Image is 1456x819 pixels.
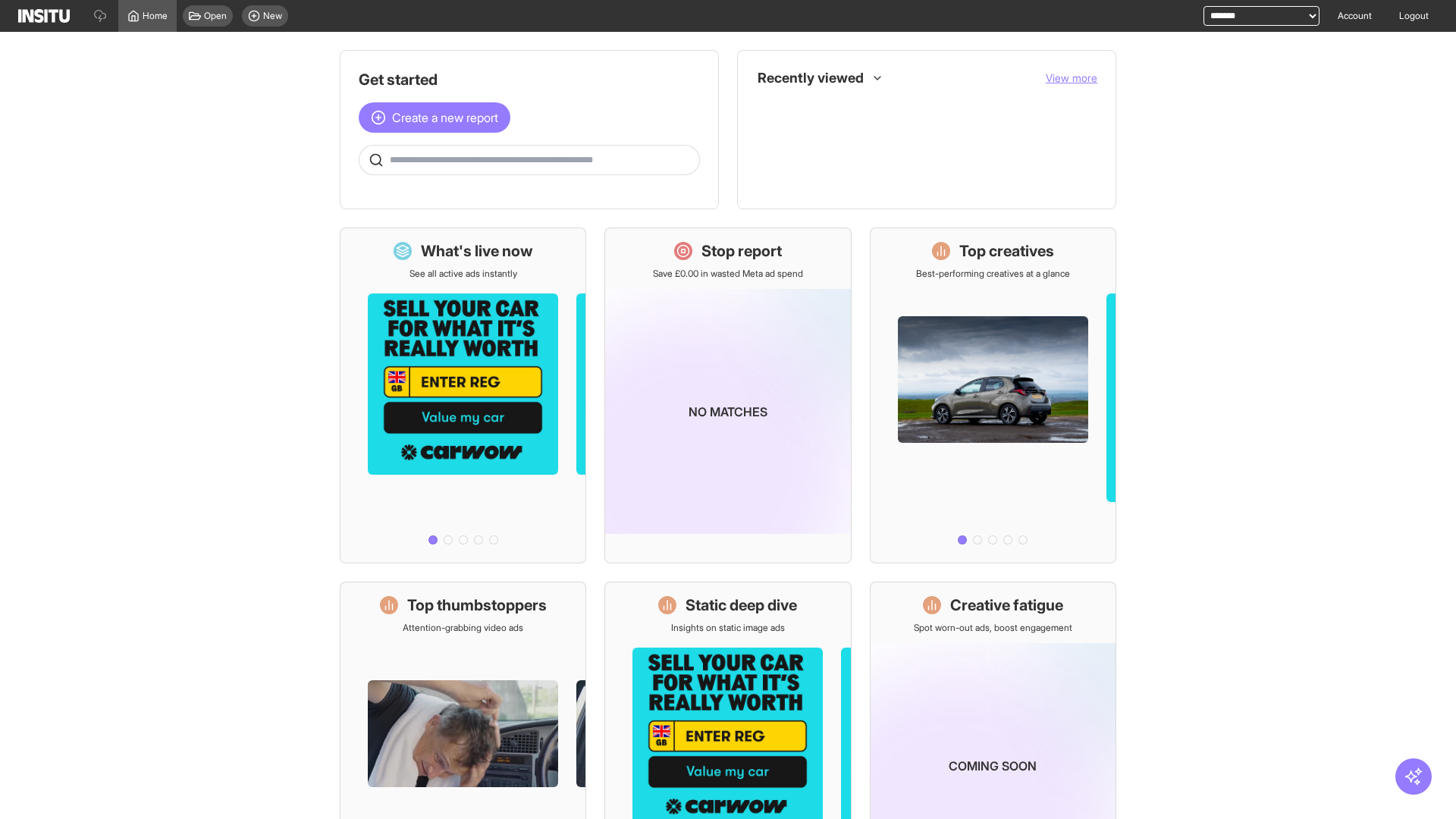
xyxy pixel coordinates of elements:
[605,289,850,534] img: coming-soon-gradient_kfitwp.png
[359,69,700,90] h1: Get started
[959,240,1054,262] h1: Top creatives
[653,268,803,280] p: Save £0.00 in wasted Meta ad spend
[1046,71,1097,86] button: View more
[916,268,1070,280] p: Best-performing creatives at a glance
[421,240,533,262] h1: What's live now
[204,10,227,22] span: Open
[409,268,517,280] p: See all active ads instantly
[263,10,282,22] span: New
[1046,71,1097,84] span: View more
[18,9,70,23] img: Logo
[604,227,851,563] a: Stop reportSave £0.00 in wasted Meta ad spendNo matches
[686,595,797,616] h1: Static deep dive
[870,227,1116,563] a: Top creativesBest-performing creatives at a glance
[340,227,586,563] a: What's live nowSee all active ads instantly
[143,10,168,22] span: Home
[359,102,510,133] button: Create a new report
[392,108,498,127] span: Create a new report
[407,595,547,616] h1: Top thumbstoppers
[689,403,767,421] p: No matches
[701,240,782,262] h1: Stop report
[671,622,785,634] p: Insights on static image ads
[403,622,523,634] p: Attention-grabbing video ads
